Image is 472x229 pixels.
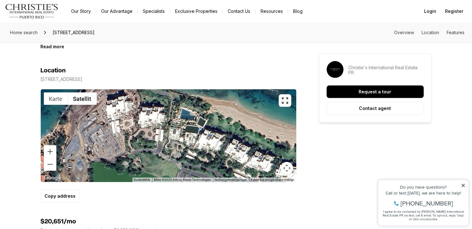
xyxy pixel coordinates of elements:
button: Request a tour [327,86,424,98]
p: Copy address [45,194,76,199]
button: Login [420,5,440,18]
span: [PHONE_NUMBER] [26,29,78,36]
div: Call or text [DATE], we are here to help! [7,20,91,24]
button: Kamerasteuerung für die Karte [281,162,293,174]
span: Login [424,9,436,14]
a: Blog [288,7,308,16]
button: Contact agent [327,102,424,115]
a: Fehler bei Google Maps melden [251,178,294,181]
p: Request a tour [359,89,392,94]
button: Copy address [41,190,80,203]
a: Home search [8,28,40,38]
a: Skip to: Features [447,30,464,35]
a: Our Story [66,7,96,16]
a: Specialists [138,7,170,16]
span: Bilder ©2025 Airbus, Maxar Technologies [154,178,211,181]
a: Skip to: Overview [394,30,414,35]
img: Google [42,174,63,182]
button: Vergrößern [44,145,56,158]
a: Resources [256,7,288,16]
p: [STREET_ADDRESS] [41,77,83,82]
button: Read more [41,44,65,49]
button: Satellitenbilder anzeigen [68,92,97,105]
a: Exclusive Properties [170,7,222,16]
h4: $20,651/mo [41,218,296,225]
a: Our Advantage [96,7,137,16]
h4: Location [41,67,66,74]
a: Nutzungsbedingungen (wird in neuem Tab geöffnet) [215,178,247,181]
button: Kurzbefehle [134,178,150,182]
span: Register [445,9,463,14]
button: Contact Us [223,7,255,16]
button: Register [441,5,467,18]
img: logo [5,4,59,19]
a: Dieses Gebiet in Google Maps öffnen (in neuem Fenster) [42,174,63,182]
a: Skip to: Location [422,30,439,35]
p: Christie's International Real Estate PR [349,65,424,75]
span: Home search [10,30,38,35]
nav: Page section menu [394,30,464,35]
span: [STREET_ADDRESS] [50,28,97,38]
button: Verkleinern [44,158,56,171]
p: Contact agent [359,106,391,111]
span: I agree to be contacted by [PERSON_NAME] International Real Estate PR via text, call & email. To ... [8,39,89,50]
div: Do you have questions? [7,14,91,18]
button: Stadtplan anzeigen [44,92,68,105]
